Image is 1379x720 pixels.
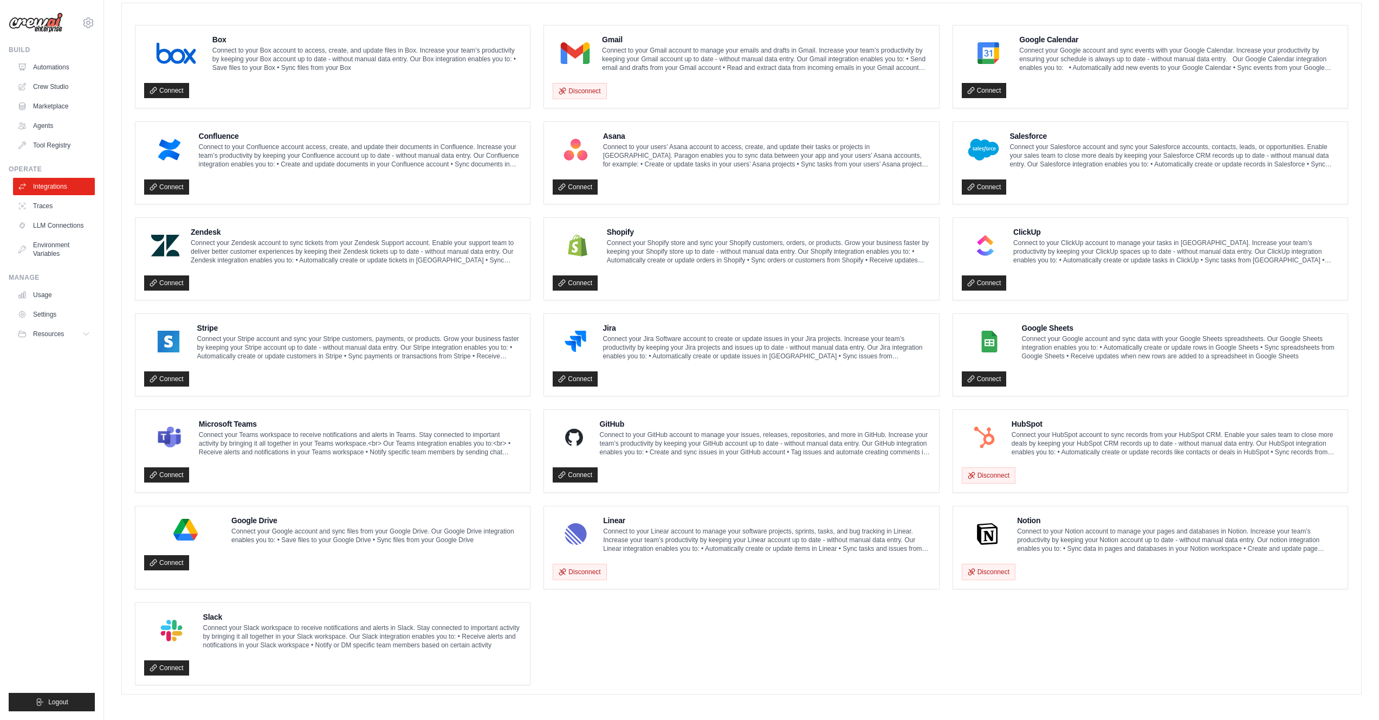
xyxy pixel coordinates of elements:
[197,323,522,333] h4: Stripe
[147,235,183,256] img: Zendesk Logo
[603,143,930,169] p: Connect to your users’ Asana account to access, create, and update their tasks or projects in [GE...
[9,273,95,282] div: Manage
[603,527,930,553] p: Connect to your Linear account to manage your software projects, sprints, tasks, and bug tracking...
[13,178,95,195] a: Integrations
[553,83,606,99] button: Disconnect
[231,527,521,544] p: Connect your Google account and sync files from your Google Drive. Our Google Drive integration e...
[13,117,95,134] a: Agents
[553,275,598,291] a: Connect
[1017,527,1339,553] p: Connect to your Notion account to manage your pages and databases in Notion. Increase your team’s...
[1021,323,1339,333] h4: Google Sheets
[199,419,522,429] h4: Microsoft Teams
[965,427,1004,448] img: HubSpot Logo
[1021,335,1339,361] p: Connect your Google account and sync data with your Google Sheets spreadsheets. Our Google Sheets...
[147,139,191,160] img: Confluence Logo
[553,467,598,483] a: Connect
[600,430,930,457] p: Connect to your GitHub account to manage your issues, releases, repositories, and more in GitHub....
[607,239,930,265] p: Connect your Shopify store and sync your Shopify customers, orders, or products. Grow your busine...
[1009,131,1339,142] h4: Salesforce
[13,78,95,95] a: Crew Studio
[965,139,1002,160] img: Salesforce Logo
[231,515,521,526] h4: Google Drive
[962,564,1015,580] button: Disconnect
[603,335,930,361] p: Connect your Jira Software account to create or update issues in your Jira projects. Increase you...
[9,46,95,54] div: Build
[144,83,189,98] a: Connect
[603,131,930,142] h4: Asana
[553,371,598,387] a: Connect
[1019,34,1339,45] h4: Google Calendar
[203,623,522,650] p: Connect your Slack workspace to receive notifications and alerts in Slack. Stay connected to impo...
[147,519,224,541] img: Google Drive Logo
[1012,419,1339,429] h4: HubSpot
[144,660,189,676] a: Connect
[965,235,1006,256] img: ClickUp Logo
[191,239,521,265] p: Connect your Zendesk account to sync tickets from your Zendesk Support account. Enable your suppo...
[553,564,606,580] button: Disconnect
[144,275,189,291] a: Connect
[962,371,1007,387] a: Connect
[147,331,190,352] img: Stripe Logo
[212,34,522,45] h4: Box
[962,275,1007,291] a: Connect
[147,427,191,448] img: Microsoft Teams Logo
[553,179,598,195] a: Connect
[144,371,189,387] a: Connect
[1009,143,1339,169] p: Connect your Salesforce account and sync your Salesforce accounts, contacts, leads, or opportunit...
[147,620,196,641] img: Slack Logo
[199,143,522,169] p: Connect to your Confluence account access, create, and update their documents in Confluence. Incr...
[1012,430,1339,457] p: Connect your HubSpot account to sync records from your HubSpot CRM. Enable your sales team to clo...
[556,523,595,545] img: Linear Logo
[965,523,1010,545] img: Notion Logo
[13,236,95,262] a: Environment Variables
[607,227,930,237] h4: Shopify
[9,165,95,173] div: Operate
[144,467,189,483] a: Connect
[197,335,522,361] p: Connect your Stripe account and sync your Stripe customers, payments, or products. Grow your busi...
[602,46,930,72] p: Connect to your Gmail account to manage your emails and drafts in Gmail. Increase your team’s pro...
[212,46,522,72] p: Connect to your Box account to access, create, and update files in Box. Increase your team’s prod...
[147,42,205,64] img: Box Logo
[144,555,189,570] a: Connect
[603,515,930,526] h4: Linear
[1019,46,1339,72] p: Connect your Google account and sync events with your Google Calendar. Increase your productivity...
[1013,227,1339,237] h4: ClickUp
[965,331,1014,352] img: Google Sheets Logo
[9,12,63,33] img: Logo
[13,98,95,115] a: Marketplace
[144,179,189,195] a: Connect
[13,325,95,343] button: Resources
[199,131,522,142] h4: Confluence
[603,323,930,333] h4: Jira
[556,235,599,256] img: Shopify Logo
[1013,239,1339,265] p: Connect to your ClickUp account to manage your tasks in [GEOGRAPHIC_DATA]. Increase your team’s p...
[556,427,592,448] img: GitHub Logo
[203,612,522,622] h4: Slack
[13,197,95,215] a: Traces
[13,137,95,154] a: Tool Registry
[13,286,95,304] a: Usage
[600,419,930,429] h4: GitHub
[556,331,595,352] img: Jira Logo
[1017,515,1339,526] h4: Notion
[191,227,521,237] h4: Zendesk
[199,430,522,457] p: Connect your Teams workspace to receive notifications and alerts in Teams. Stay connected to impo...
[9,693,95,711] button: Logout
[962,467,1015,484] button: Disconnect
[13,59,95,76] a: Automations
[13,217,95,234] a: LLM Connections
[556,139,595,160] img: Asana Logo
[556,42,594,64] img: Gmail Logo
[13,306,95,323] a: Settings
[962,179,1007,195] a: Connect
[48,698,68,706] span: Logout
[602,34,930,45] h4: Gmail
[33,330,64,338] span: Resources
[965,42,1012,64] img: Google Calendar Logo
[962,83,1007,98] a: Connect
